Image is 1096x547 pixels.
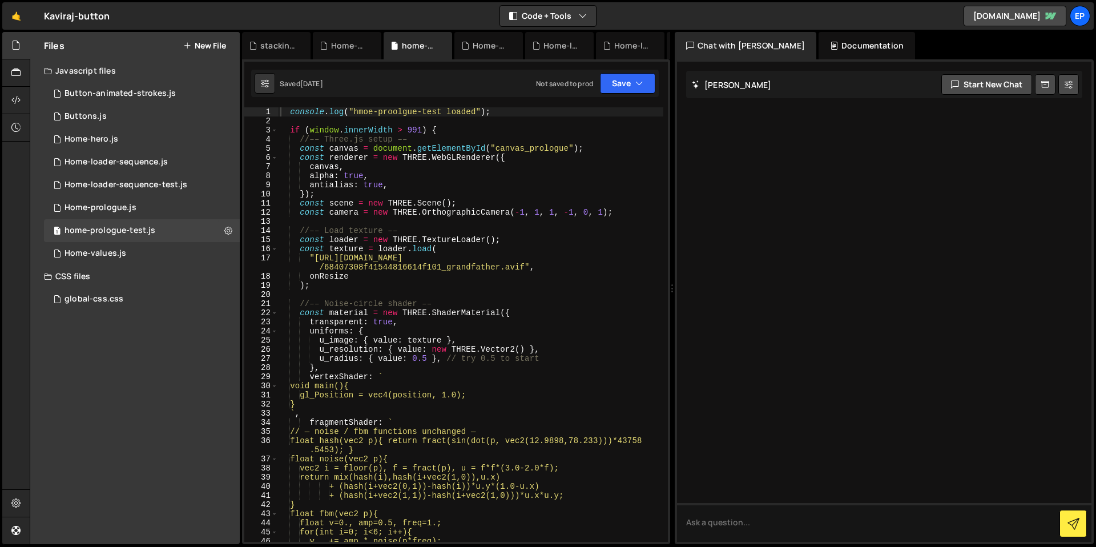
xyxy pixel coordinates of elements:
div: 25 [244,336,278,345]
div: Home-prologue.js [65,203,136,213]
div: 38 [244,464,278,473]
div: 32 [244,400,278,409]
div: 16061/43948.js [44,128,240,151]
div: 20 [244,290,278,299]
div: Home-loader-sequence-test.js [543,40,580,51]
div: Home-values.js [331,40,368,51]
div: 16 [244,244,278,254]
div: global-css.css [65,294,123,304]
div: Home-loader-sequence-test.js [65,180,187,190]
div: home-prologue-test.js [65,226,155,236]
div: 2 [244,116,278,126]
div: 16061/44088.js [44,174,240,196]
div: 16061/43947.js [44,82,240,105]
div: 28 [244,363,278,372]
h2: [PERSON_NAME] [692,79,771,90]
div: 4 [244,135,278,144]
div: 19 [244,281,278,290]
div: Not saved to prod [536,79,593,89]
div: 43 [244,509,278,518]
div: 24 [244,327,278,336]
div: 16061/43050.js [44,105,240,128]
div: Home-hero.js [65,134,118,144]
div: 23 [244,317,278,327]
div: Home-prologue.js [473,40,509,51]
div: stacking-card.js [260,40,297,51]
div: 17 [244,254,278,272]
div: 16061/43261.css [44,288,240,311]
div: 36 [244,436,278,455]
div: 29 [244,372,278,381]
div: 46 [244,537,278,546]
div: 37 [244,455,278,464]
div: Home-loader-sequence.js [65,157,168,167]
div: 40 [244,482,278,491]
div: 9 [244,180,278,190]
button: New File [183,41,226,50]
div: 18 [244,272,278,281]
div: 1 [244,107,278,116]
div: CSS files [30,265,240,288]
div: Documentation [819,32,915,59]
div: 14 [244,226,278,235]
button: Save [600,73,655,94]
a: 🤙 [2,2,30,30]
div: [DATE] [300,79,323,89]
div: 45 [244,528,278,537]
div: 34 [244,418,278,427]
div: 13 [244,217,278,226]
div: 5 [244,144,278,153]
div: 33 [244,409,278,418]
div: Home-values.js [65,248,126,259]
div: 7 [244,162,278,171]
button: Code + Tools [500,6,596,26]
div: 10 [244,190,278,199]
div: 6 [244,153,278,162]
div: 8 [244,171,278,180]
div: 30 [244,381,278,391]
div: Chat with [PERSON_NAME] [675,32,816,59]
div: 42 [244,500,278,509]
div: 22 [244,308,278,317]
div: 11 [244,199,278,208]
div: 15 [244,235,278,244]
div: Saved [280,79,323,89]
div: 12 [244,208,278,217]
div: 35 [244,427,278,436]
div: 31 [244,391,278,400]
a: Ep [1070,6,1090,26]
div: 44 [244,518,278,528]
button: Start new chat [941,74,1032,95]
div: 16061/44087.js [44,219,240,242]
span: 1 [54,227,61,236]
div: 39 [244,473,278,482]
div: Home-loader-sequence.js [614,40,651,51]
div: 3 [244,126,278,135]
div: Buttons.js [65,111,107,122]
h2: Files [44,39,65,52]
div: 21 [244,299,278,308]
div: home-prologue-test.js [402,40,438,51]
div: 16061/43950.js [44,242,240,265]
div: 27 [244,354,278,363]
div: Javascript files [30,59,240,82]
div: Button-animated-strokes.js [65,89,176,99]
a: [DOMAIN_NAME] [964,6,1066,26]
div: 16061/43594.js [44,151,240,174]
div: Kaviraj-button [44,9,110,23]
div: 16061/43249.js [44,196,240,219]
div: 26 [244,345,278,354]
div: 41 [244,491,278,500]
